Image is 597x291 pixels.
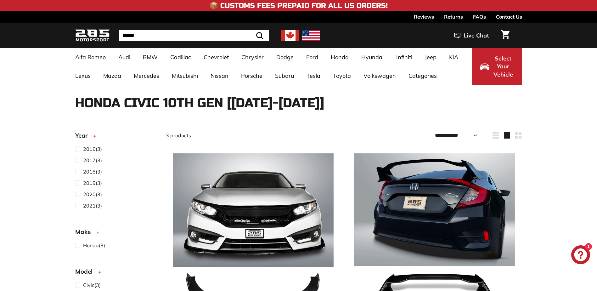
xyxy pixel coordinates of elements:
span: Year [75,131,92,140]
span: (3) [83,168,102,175]
span: 2020 [83,191,96,197]
span: (3) [83,242,105,249]
span: 2019 [83,180,96,186]
a: Chrysler [235,48,270,66]
span: 2017 [83,157,96,163]
h4: 📦 Customs Fees Prepaid for All US Orders! [210,2,388,9]
span: (3) [83,179,102,187]
img: Logo_285_Motorsport_areodynamics_components [75,28,110,43]
a: Porsche [235,66,269,85]
span: Civic [83,282,94,288]
input: Search [119,30,269,41]
a: Mercedes [127,66,166,85]
a: Infiniti [390,48,419,66]
button: Model [75,265,156,281]
span: 2018 [83,168,96,175]
span: Model [75,267,97,276]
button: Select Your Vehicle [472,48,522,85]
a: Honda [324,48,355,66]
a: Cadillac [164,48,197,66]
span: (3) [83,202,102,209]
a: Hyundai [355,48,390,66]
a: Audi [112,48,137,66]
h1: Honda Civic 10th Gen [[DATE]-[DATE]] [75,96,522,110]
inbox-online-store-chat: Shopify online store chat [569,245,592,266]
span: Select Your Vehicle [493,54,514,79]
a: BMW [137,48,164,66]
a: Subaru [269,66,300,85]
a: Chevrolet [197,48,235,66]
a: Ford [300,48,324,66]
button: Year [75,129,156,145]
span: (3) [83,191,102,198]
span: Honda [83,242,99,248]
a: Dodge [270,48,300,66]
a: Mazda [97,66,127,85]
a: Lexus [69,66,97,85]
a: KIA [443,48,465,66]
a: Mitsubishi [166,66,204,85]
span: 2016 [83,146,96,152]
span: (3) [83,157,102,164]
button: Make [75,225,156,241]
a: Jeep [419,48,443,66]
a: Categories [402,66,443,85]
a: Contact Us [496,11,522,22]
button: Live Chat [446,28,497,43]
a: Reviews [414,11,434,22]
a: Toyota [327,66,357,85]
span: (3) [83,145,102,153]
a: Tesla [300,66,327,85]
a: Returns [444,11,463,22]
a: Nissan [204,66,235,85]
span: 2021 [83,203,96,209]
div: 3 products [166,132,344,139]
span: Make [75,227,95,237]
a: Alfa Romeo [69,48,112,66]
a: FAQs [473,11,486,22]
a: Volkswagen [357,66,402,85]
span: Live Chat [464,31,489,40]
span: (3) [83,281,101,289]
a: Cart [497,25,513,46]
